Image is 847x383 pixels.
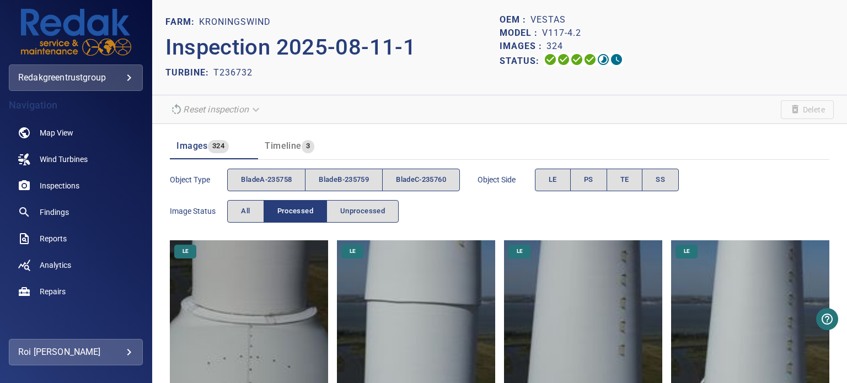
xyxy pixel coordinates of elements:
[265,141,301,151] span: Timeline
[382,169,460,191] button: bladeC-235760
[535,169,571,191] button: LE
[544,53,557,66] svg: Uploading 100%
[9,199,143,225] a: findings noActive
[165,31,500,64] p: Inspection 2025-08-11-1
[40,180,79,191] span: Inspections
[610,53,623,66] svg: Classification 0%
[170,174,227,185] span: Object type
[277,205,313,218] span: Processed
[570,53,583,66] svg: Selecting 100%
[542,26,581,40] p: V117-4.2
[40,154,88,165] span: Wind Turbines
[9,64,143,91] div: redakgreentrustgroup
[18,343,133,361] div: Roi [PERSON_NAME]
[305,169,383,191] button: bladeB-235759
[9,146,143,172] a: windturbines noActive
[642,169,679,191] button: SS
[241,174,292,186] span: bladeA-235758
[584,174,593,186] span: PS
[500,26,542,40] p: Model :
[557,53,570,66] svg: Data Formatted 100%
[549,174,557,186] span: LE
[9,225,143,252] a: reports noActive
[227,169,305,191] button: bladeA-235758
[500,13,530,26] p: OEM :
[781,100,834,119] span: Unable to delete the inspection due to its current status
[165,66,213,79] p: TURBINE:
[176,141,207,151] span: Images
[340,205,385,218] span: Unprocessed
[510,247,529,255] span: LE
[620,174,629,186] span: TE
[478,174,535,185] span: Object Side
[227,200,399,223] div: imageStatus
[264,200,327,223] button: Processed
[40,286,66,297] span: Repairs
[199,15,271,29] p: Kroningswind
[9,100,143,111] h4: Navigation
[396,174,446,186] span: bladeC-235760
[319,174,369,186] span: bladeB-235759
[9,278,143,305] a: repairs noActive
[176,247,195,255] span: LE
[546,40,563,53] p: 324
[500,40,546,53] p: Images :
[656,174,665,186] span: SS
[40,127,73,138] span: Map View
[241,205,250,218] span: All
[326,200,399,223] button: Unprocessed
[40,233,67,244] span: Reports
[18,69,133,87] div: redakgreentrustgroup
[183,104,248,115] em: Reset inspection
[9,252,143,278] a: analytics noActive
[40,207,69,218] span: Findings
[213,66,253,79] p: T236732
[208,140,229,153] span: 324
[9,120,143,146] a: map noActive
[570,169,607,191] button: PS
[165,15,199,29] p: FARM:
[40,260,71,271] span: Analytics
[165,100,266,119] div: Reset inspection
[302,140,314,153] span: 3
[530,13,566,26] p: Vestas
[343,247,362,255] span: LE
[170,206,227,217] span: Image Status
[9,172,143,199] a: inspections noActive
[677,247,696,255] span: LE
[500,53,544,69] p: Status:
[583,53,597,66] svg: ML Processing 100%
[227,169,460,191] div: objectType
[165,100,266,119] div: Unable to reset the inspection due to its current status
[607,169,643,191] button: TE
[597,53,610,66] svg: Matching 32%
[21,9,131,56] img: redakgreentrustgroup-logo
[535,169,679,191] div: objectSide
[227,200,264,223] button: All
